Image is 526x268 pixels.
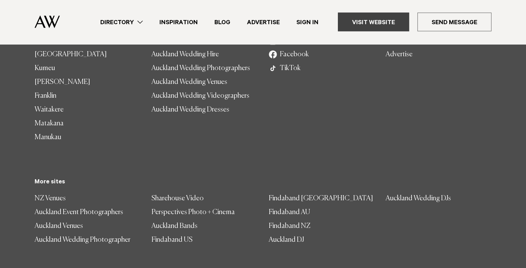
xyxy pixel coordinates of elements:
a: Auckland Bands [151,219,257,233]
a: [GEOGRAPHIC_DATA] [35,48,140,61]
a: Inspiration [151,18,206,27]
a: Auckland Venues [35,219,140,233]
a: Send Message [417,13,491,31]
a: Matakana [35,117,140,131]
a: TikTok [269,61,375,75]
a: Auckland Wedding Photographer [35,233,140,247]
a: Advertise [239,18,288,27]
img: Auckland Weddings Logo [35,16,60,28]
a: Sign In [288,18,327,27]
a: Sharehouse Video [151,192,257,205]
a: Auckland Wedding Venues [151,75,257,89]
a: Auckland Wedding Hire [151,48,257,61]
a: Auckland Wedding DJs [386,192,491,205]
h5: More sites [35,179,491,186]
a: Manukau [35,131,140,144]
a: Waitakere [35,103,140,117]
a: Blog [206,18,239,27]
a: Directory [92,18,151,27]
a: Auckland DJ [269,233,375,247]
a: Perspectives Photo + Cinema [151,205,257,219]
a: NZ Venues [35,192,140,205]
a: Findaband AU [269,205,375,219]
a: Auckland Event Photographers [35,205,140,219]
a: Findaband NZ [269,219,375,233]
a: Auckland Wedding Dresses [151,103,257,117]
a: Auckland Wedding Videographers [151,89,257,103]
a: Findaband [GEOGRAPHIC_DATA] [269,192,375,205]
a: [PERSON_NAME] [35,75,140,89]
a: Visit Website [338,13,409,31]
a: Franklin [35,89,140,103]
a: Facebook [269,48,375,61]
a: Kumeu [35,61,140,75]
a: Findaband US [151,233,257,247]
a: Advertise [386,48,491,61]
a: Auckland Wedding Photographers [151,61,257,75]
